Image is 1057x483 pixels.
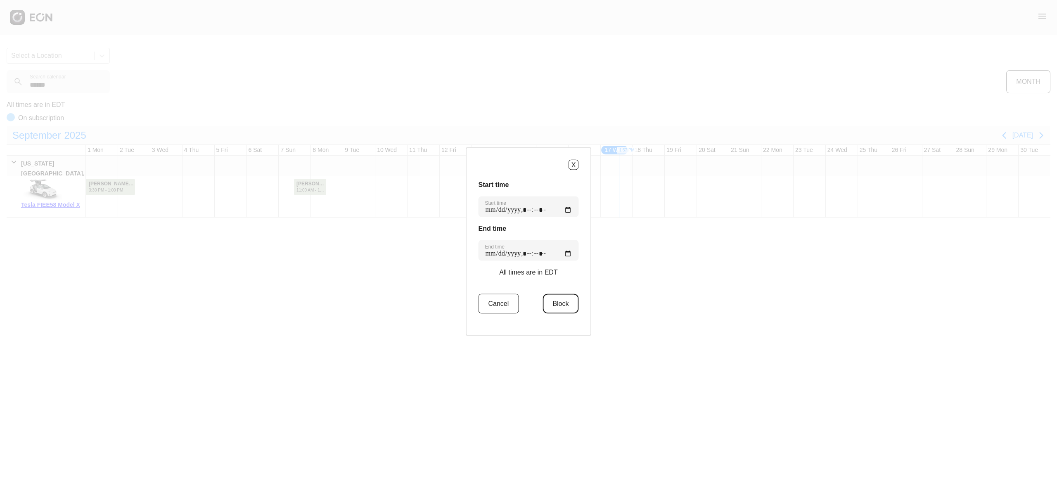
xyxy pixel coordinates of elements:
label: End time [485,244,505,250]
button: Cancel [479,294,519,314]
h3: Start time [479,180,579,190]
p: All times are in EDT [499,268,557,277]
button: X [569,160,579,170]
button: Block [543,294,578,314]
label: Start time [485,200,506,206]
h3: End time [479,224,579,234]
